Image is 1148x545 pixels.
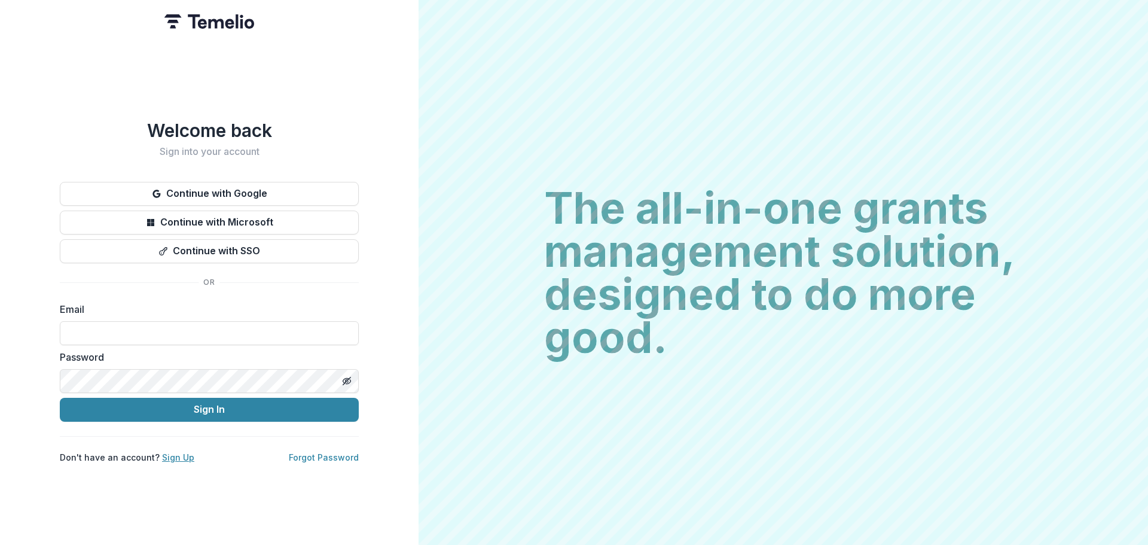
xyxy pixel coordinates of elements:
img: Temelio [164,14,254,29]
h1: Welcome back [60,120,359,141]
label: Email [60,302,352,316]
button: Sign In [60,398,359,422]
button: Continue with Microsoft [60,211,359,235]
button: Continue with SSO [60,239,359,263]
p: Don't have an account? [60,451,194,464]
a: Sign Up [162,452,194,462]
a: Forgot Password [289,452,359,462]
h2: Sign into your account [60,146,359,157]
button: Continue with Google [60,182,359,206]
button: Toggle password visibility [337,372,356,391]
label: Password [60,350,352,364]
